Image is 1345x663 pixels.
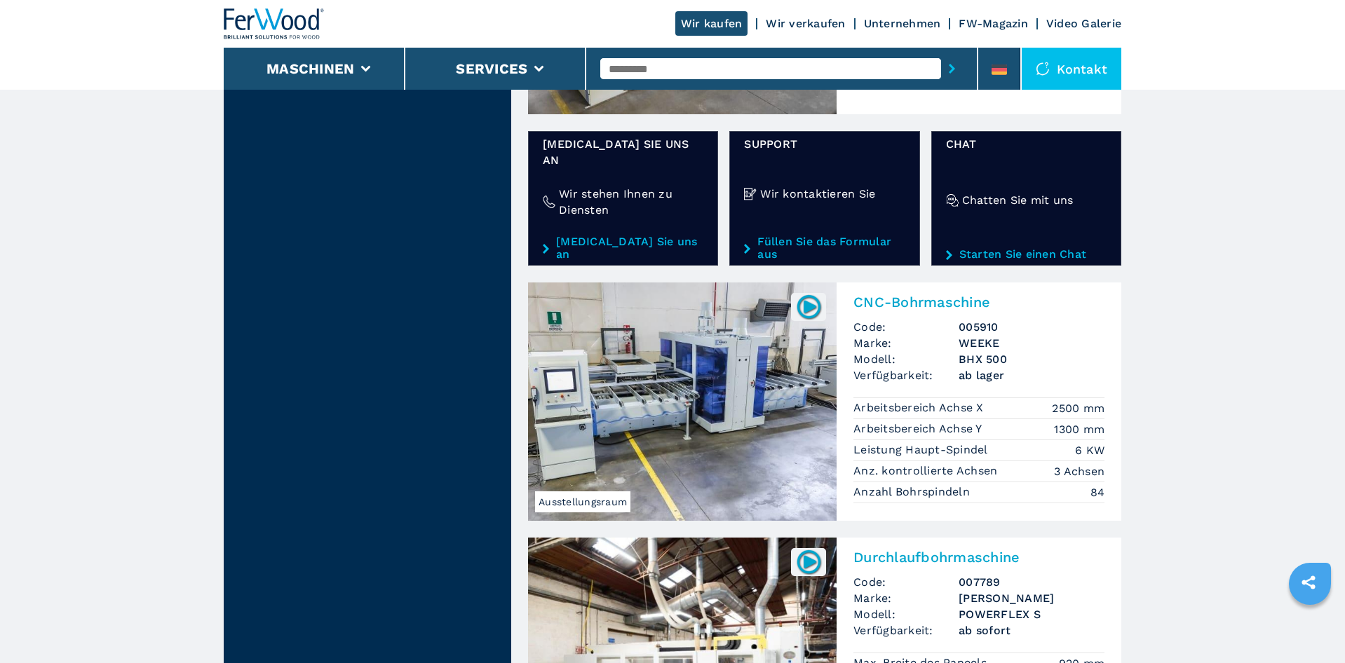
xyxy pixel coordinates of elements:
img: 005910 [795,293,823,320]
span: Verfügbarkeit: [853,367,959,383]
p: Arbeitsbereich Achse X [853,400,987,416]
p: Leistung Haupt-Spindel [853,442,992,458]
span: Code: [853,319,959,335]
h2: Durchlaufbohrmaschine [853,549,1104,566]
p: Anzahl Bohrspindeln [853,484,973,500]
span: ab sofort [959,622,1104,638]
h3: WEEKE [959,335,1104,351]
a: Video Galerie [1046,17,1121,30]
button: submit-button [941,53,963,85]
span: [MEDICAL_DATA] Sie uns an [543,136,703,168]
span: Marke: [853,335,959,351]
div: Kontakt [1022,48,1121,90]
img: Kontakt [1036,62,1050,76]
span: Modell: [853,351,959,367]
em: 2500 mm [1052,400,1104,416]
img: Ferwood [224,8,325,39]
a: FW-Magazin [959,17,1028,30]
h4: Wir stehen Ihnen zu Diensten [559,186,703,218]
a: sharethis [1291,565,1326,600]
img: CNC-Bohrmaschine WEEKE BHX 500 [528,282,837,521]
span: Chat [946,136,1107,152]
p: Anz. kontrollierte Achsen [853,463,1001,479]
a: Unternehmen [864,17,941,30]
h3: 007789 [959,574,1104,590]
p: Arbeitsbereich Achse Y [853,421,986,437]
h4: Chatten Sie mit uns [962,192,1074,208]
img: Wir stehen Ihnen zu Diensten [543,196,555,208]
em: 84 [1090,484,1105,500]
a: Wir kaufen [675,11,748,36]
button: Services [456,60,527,77]
h3: BHX 500 [959,351,1104,367]
img: Wir kontaktieren Sie [744,188,757,200]
span: Ausstellungsraum [535,491,630,512]
iframe: Chat [1285,600,1334,652]
a: [MEDICAL_DATA] Sie uns an [543,235,703,261]
h3: [PERSON_NAME] [959,590,1104,606]
h3: POWERFLEX S [959,606,1104,622]
span: Code: [853,574,959,590]
em: 3 Achsen [1054,463,1104,479]
a: Starten Sie einen Chat [946,248,1107,261]
span: ab lager [959,367,1104,383]
em: 6 KW [1075,442,1104,458]
h2: CNC-Bohrmaschine [853,294,1104,310]
h4: Wir kontaktieren Sie [760,186,875,202]
span: Support [744,136,905,152]
h3: 005910 [959,319,1104,335]
span: Marke: [853,590,959,606]
em: 1300 mm [1054,421,1104,437]
a: Füllen Sie das Formular aus [744,235,905,261]
span: Verfügbarkeit: [853,622,959,638]
img: 007789 [795,548,823,575]
span: Modell: [853,606,959,622]
a: CNC-Bohrmaschine WEEKE BHX 500Ausstellungsraum005910CNC-BohrmaschineCode:005910Marke:WEEKEModell:... [528,282,1121,521]
img: Chatten Sie mit uns [946,194,959,207]
a: Wir verkaufen [766,17,845,30]
button: Maschinen [266,60,354,77]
